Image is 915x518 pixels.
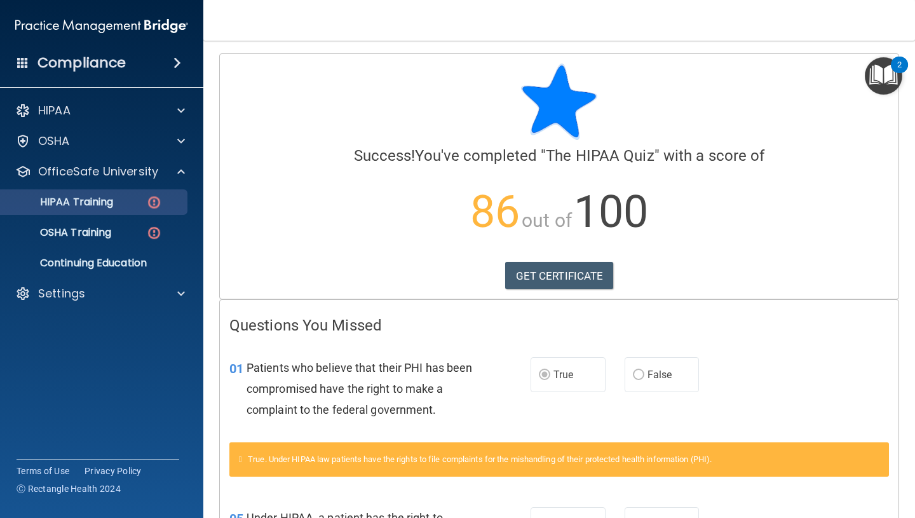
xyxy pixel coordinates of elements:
[8,226,111,239] p: OSHA Training
[8,257,182,269] p: Continuing Education
[248,454,712,464] span: True. Under HIPAA law patients have the rights to file complaints for the mishandling of their pr...
[574,186,648,238] span: 100
[522,209,572,231] span: out of
[229,317,889,334] h4: Questions You Missed
[15,103,185,118] a: HIPAA
[897,65,902,81] div: 2
[38,103,71,118] p: HIPAA
[38,286,85,301] p: Settings
[247,361,472,416] span: Patients who believe that their PHI has been compromised have the right to make a complaint to th...
[17,482,121,495] span: Ⓒ Rectangle Health 2024
[15,286,185,301] a: Settings
[553,369,573,381] span: True
[146,225,162,241] img: danger-circle.6113f641.png
[85,465,142,477] a: Privacy Policy
[37,54,126,72] h4: Compliance
[15,133,185,149] a: OSHA
[470,186,520,238] span: 86
[865,57,902,95] button: Open Resource Center, 2 new notifications
[8,196,113,208] p: HIPAA Training
[229,147,889,164] h4: You've completed " " with a score of
[38,164,158,179] p: OfficeSafe University
[354,147,416,165] span: Success!
[633,371,644,380] input: False
[505,262,614,290] a: GET CERTIFICATE
[539,371,550,380] input: True
[546,147,654,165] span: The HIPAA Quiz
[15,13,188,39] img: PMB logo
[521,64,597,140] img: blue-star-rounded.9d042014.png
[17,465,69,477] a: Terms of Use
[647,369,672,381] span: False
[38,133,70,149] p: OSHA
[229,361,243,376] span: 01
[146,194,162,210] img: danger-circle.6113f641.png
[15,164,185,179] a: OfficeSafe University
